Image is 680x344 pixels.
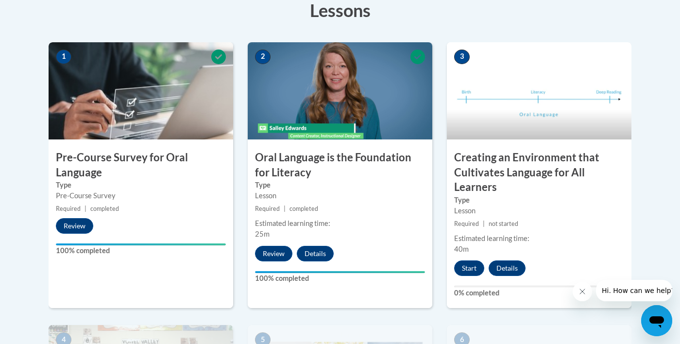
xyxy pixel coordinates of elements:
label: Type [56,180,226,190]
div: Your progress [255,271,425,273]
span: not started [489,220,518,227]
div: Estimated learning time: [255,218,425,229]
div: Pre-Course Survey [56,190,226,201]
button: Review [255,246,292,261]
button: Details [489,260,526,276]
span: Hi. How can we help? [6,7,79,15]
span: 1 [56,50,71,64]
label: 100% completed [255,273,425,284]
h3: Creating an Environment that Cultivates Language for All Learners [447,150,631,195]
div: Lesson [255,190,425,201]
span: | [483,220,485,227]
span: 2 [255,50,271,64]
button: Review [56,218,93,234]
label: 100% completed [56,245,226,256]
h3: Pre-Course Survey for Oral Language [49,150,233,180]
button: Details [297,246,334,261]
div: Your progress [56,243,226,245]
img: Course Image [248,42,432,139]
span: | [85,205,86,212]
img: Course Image [447,42,631,139]
div: Lesson [454,206,624,216]
span: Required [454,220,479,227]
span: completed [289,205,318,212]
label: 0% completed [454,288,624,298]
span: Required [255,205,280,212]
span: | [284,205,286,212]
span: 40m [454,245,469,253]
span: completed [90,205,119,212]
span: 3 [454,50,470,64]
div: Estimated learning time: [454,233,624,244]
span: Required [56,205,81,212]
img: Course Image [49,42,233,139]
h3: Oral Language is the Foundation for Literacy [248,150,432,180]
label: Type [255,180,425,190]
span: 25m [255,230,270,238]
iframe: Close message [573,282,592,301]
button: Start [454,260,484,276]
label: Type [454,195,624,206]
iframe: Button to launch messaging window [641,305,672,336]
iframe: Message from company [596,280,672,301]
